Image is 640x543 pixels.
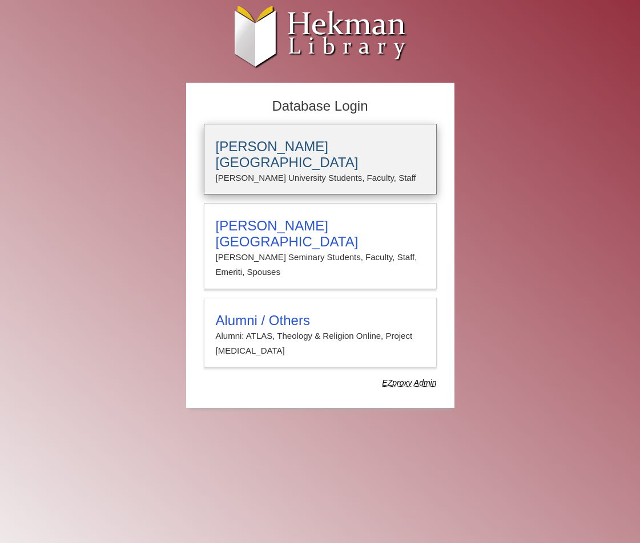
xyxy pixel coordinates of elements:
summary: Alumni / OthersAlumni: ATLAS, Theology & Religion Online, Project [MEDICAL_DATA] [216,313,425,359]
p: Alumni: ATLAS, Theology & Religion Online, Project [MEDICAL_DATA] [216,329,425,359]
dfn: Use Alumni login [382,378,436,387]
h3: [PERSON_NAME][GEOGRAPHIC_DATA] [216,139,425,171]
a: [PERSON_NAME][GEOGRAPHIC_DATA][PERSON_NAME] Seminary Students, Faculty, Staff, Emeriti, Spouses [204,203,437,289]
h3: [PERSON_NAME][GEOGRAPHIC_DATA] [216,218,425,250]
a: [PERSON_NAME][GEOGRAPHIC_DATA][PERSON_NAME] University Students, Faculty, Staff [204,124,437,194]
h3: Alumni / Others [216,313,425,329]
p: [PERSON_NAME] University Students, Faculty, Staff [216,171,425,185]
p: [PERSON_NAME] Seminary Students, Faculty, Staff, Emeriti, Spouses [216,250,425,280]
h2: Database Login [198,95,442,118]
